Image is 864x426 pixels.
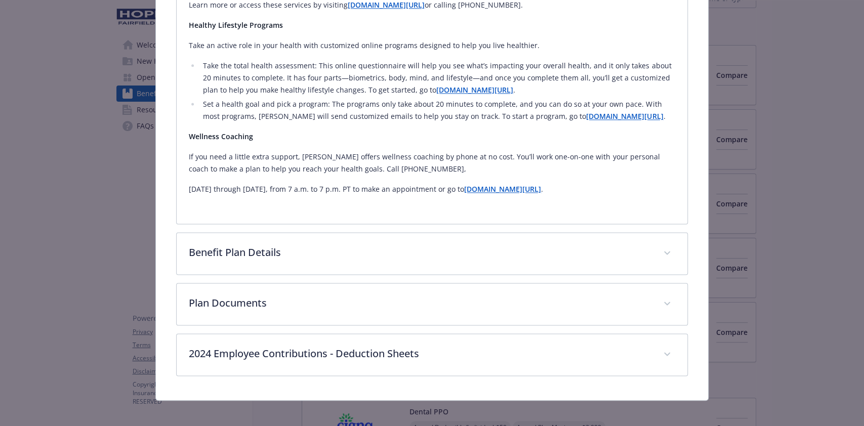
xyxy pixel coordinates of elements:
div: Plan Documents [177,283,687,325]
div: 2024 Employee Contributions - Deduction Sheets [177,334,687,375]
p: Benefit Plan Details [189,245,650,260]
strong: Wellness Coaching [189,132,253,141]
p: 2024 Employee Contributions - Deduction Sheets [189,346,650,361]
strong: Healthy Lifestyle Programs [189,20,283,30]
li: Set a health goal and pick a program: The programs only take about 20 minutes to complete, and yo... [200,98,675,122]
p: Plan Documents [189,295,650,311]
li: Take the total health assessment: This online questionnaire will help you see what’s impacting yo... [200,60,675,96]
p: If you need a little extra support, [PERSON_NAME] offers wellness coaching by phone at no cost. Y... [189,151,675,175]
a: [DOMAIN_NAME][URL] [586,111,663,121]
div: Benefit Plan Details [177,233,687,274]
a: [DOMAIN_NAME][URL] [436,85,513,95]
p: Take an active role in your health with customized online programs designed to help you live heal... [189,39,675,52]
a: [DOMAIN_NAME][URL] [464,184,541,194]
p: [DATE] through [DATE], from 7 a.m. to 7 p.m. PT to make an appointment or go to . [189,183,675,195]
